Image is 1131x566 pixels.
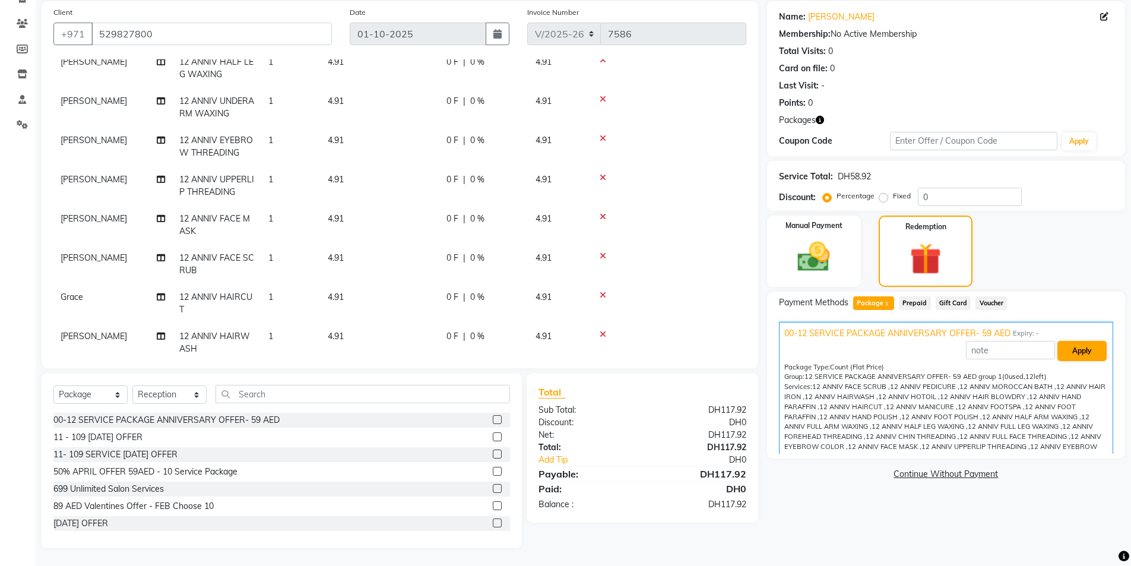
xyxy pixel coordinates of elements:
[536,135,552,146] span: 4.91
[779,135,891,147] div: Coupon Code
[527,7,579,18] label: Invoice Number
[819,403,886,411] span: 12 ANNIV HAIRCUT ,
[642,482,755,496] div: DH0
[328,96,344,106] span: 4.91
[890,132,1057,150] input: Enter Offer / Coupon Code
[268,56,273,67] span: 1
[830,62,835,75] div: 0
[536,213,552,224] span: 4.91
[530,441,642,454] div: Total:
[268,252,273,263] span: 1
[642,404,755,416] div: DH117.92
[975,296,1007,310] span: Voucher
[530,467,642,481] div: Payable:
[936,296,971,310] span: Gift Card
[779,114,816,127] span: Packages
[53,466,237,478] div: 50% APRIL OFFER 59AED - 10 Service Package
[642,467,755,481] div: DH117.92
[848,442,921,451] span: 12 ANNIV FACE MASK ,
[61,213,127,224] span: [PERSON_NAME]
[91,23,332,45] input: Search by Name/Mobile/Email/Code
[463,330,465,343] span: |
[328,174,344,185] span: 4.91
[642,429,755,441] div: DH117.92
[982,413,1081,421] span: 12 ANNIV HALF ARM WAXING ,
[787,238,840,276] img: _cash.svg
[784,382,1105,401] span: 12 ANNIV HAIR IRON ,
[470,330,484,343] span: 0 %
[769,468,1123,480] a: Continue Without Payment
[350,7,366,18] label: Date
[61,292,83,302] span: Grace
[328,56,344,67] span: 4.91
[779,62,828,75] div: Card on file:
[821,80,825,92] div: -
[901,413,982,421] span: 12 ANNIV FOOT POLISH ,
[53,483,164,495] div: 699 Unlimited Salon Services
[536,292,552,302] span: 4.91
[446,330,458,343] span: 0 F
[819,413,901,421] span: 12 ANNIV HAND POLISH ,
[959,382,1056,391] span: 12 ANNIV MOROCCAN BATH ,
[784,327,1010,340] span: 00-12 SERVICE PACKAGE ANNIVERSARY OFFER- 59 AED
[179,135,253,158] span: 12 ANNIV EYEBROW THREADING
[1062,132,1096,150] button: Apply
[61,135,127,146] span: [PERSON_NAME]
[779,28,1113,40] div: No Active Membership
[446,95,458,107] span: 0 F
[779,170,833,183] div: Service Total:
[53,431,142,444] div: 11 - 109 [DATE] OFFER
[837,191,875,201] label: Percentage
[61,174,127,185] span: [PERSON_NAME]
[1057,341,1107,361] button: Apply
[179,96,254,119] span: 12 ANNIV UNDERARM WAXING
[470,213,484,225] span: 0 %
[530,404,642,416] div: Sub Total:
[784,372,804,381] span: Group:
[890,382,959,391] span: 12 ANNIV PEDICURE ,
[779,191,816,204] div: Discount:
[1025,372,1034,381] span: 12
[784,403,1076,421] span: 12 ANNIV FOOT PARAFFIN ,
[886,403,958,411] span: 12 ANNIV MANICURE ,
[779,45,826,58] div: Total Visits:
[446,252,458,264] span: 0 F
[804,372,1002,381] span: 12 SERVICE PACKAGE ANNIVERSARY OFFER- 59 AED group 1
[179,331,250,354] span: 12 ANNIV HAIRWASH
[470,134,484,147] span: 0 %
[446,56,458,68] span: 0 F
[921,442,1030,451] span: 12 ANNIV UPPERLIP THREADING ,
[216,385,510,403] input: Search
[827,453,927,461] span: 12 ANNIV UNDERARM WAXING
[463,134,465,147] span: |
[900,239,951,279] img: _gift.svg
[808,97,813,109] div: 0
[779,296,848,309] span: Payment Methods
[53,23,93,45] button: +971
[463,56,465,68] span: |
[179,292,252,315] span: 12 ANNIV HAIRCUT
[784,363,830,371] span: Package Type:
[872,422,968,431] span: 12 ANNIV HALF LEG WAXING ,
[968,422,1062,431] span: 12 ANNIV FULL LEG WAXING ,
[538,386,566,399] span: Total
[1013,328,1039,339] span: Expiry: -
[661,454,755,466] div: DH0
[899,296,931,310] span: Prepaid
[804,393,878,401] span: 12 ANNIV HAIRWASH ,
[838,170,871,183] div: DH58.92
[268,96,273,106] span: 1
[446,213,458,225] span: 0 F
[463,95,465,107] span: |
[828,45,833,58] div: 0
[446,173,458,186] span: 0 F
[470,95,484,107] span: 0 %
[784,442,1097,461] span: 12 ANNIV EYEBROW THREADING ,
[179,213,250,236] span: 12 ANNIV FACE MASK
[966,341,1055,359] input: note
[328,213,344,224] span: 4.91
[642,416,755,429] div: DH0
[779,97,806,109] div: Points:
[530,454,661,466] a: Add Tip
[893,191,911,201] label: Fixed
